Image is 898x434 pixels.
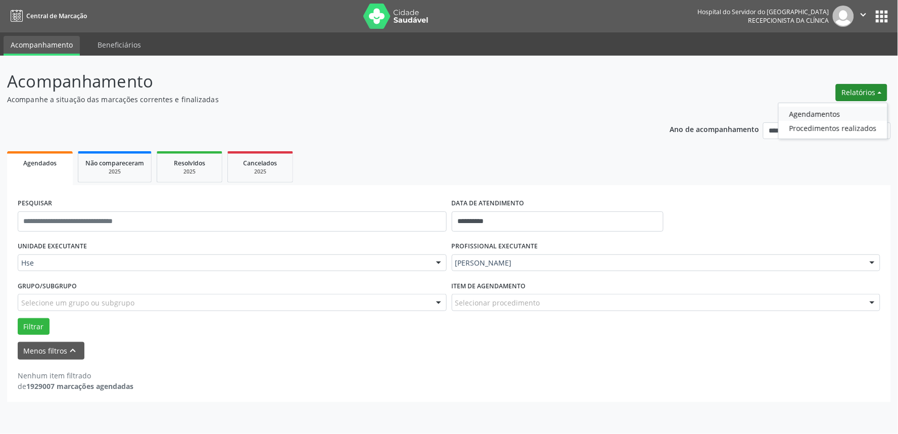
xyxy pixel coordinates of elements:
a: Agendamentos [779,107,887,121]
label: Grupo/Subgrupo [18,278,77,294]
div: de [18,381,133,392]
strong: 1929007 marcações agendadas [26,381,133,391]
i:  [858,9,869,20]
div: Nenhum item filtrado [18,370,133,381]
label: PESQUISAR [18,196,52,211]
button:  [854,6,873,27]
button: Menos filtroskeyboard_arrow_up [18,342,84,360]
button: Filtrar [18,318,50,335]
p: Acompanhe a situação das marcações correntes e finalizadas [7,94,626,105]
span: Selecionar procedimento [455,297,540,308]
span: Não compareceram [85,159,144,167]
div: Hospital do Servidor do [GEOGRAPHIC_DATA] [698,8,829,16]
span: Selecione um grupo ou subgrupo [21,297,134,308]
a: Central de Marcação [7,8,87,24]
button: apps [873,8,891,25]
span: Resolvidos [174,159,205,167]
img: img [833,6,854,27]
div: 2025 [164,168,215,176]
label: Item de agendamento [452,278,526,294]
p: Acompanhamento [7,69,626,94]
a: Acompanhamento [4,36,80,56]
label: PROFISSIONAL EXECUTANTE [452,239,538,254]
label: DATA DE ATENDIMENTO [452,196,525,211]
span: [PERSON_NAME] [455,258,860,268]
a: Beneficiários [90,36,148,54]
ul: Relatórios [778,103,888,139]
p: Ano de acompanhamento [670,122,760,135]
a: Procedimentos realizados [779,121,887,135]
span: Cancelados [244,159,277,167]
span: Recepcionista da clínica [748,16,829,25]
i: keyboard_arrow_up [68,345,79,356]
label: UNIDADE EXECUTANTE [18,239,87,254]
div: 2025 [85,168,144,176]
button: Relatórios [836,84,887,101]
span: Central de Marcação [26,12,87,20]
span: Agendados [23,159,57,167]
div: 2025 [235,168,286,176]
span: Hse [21,258,426,268]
